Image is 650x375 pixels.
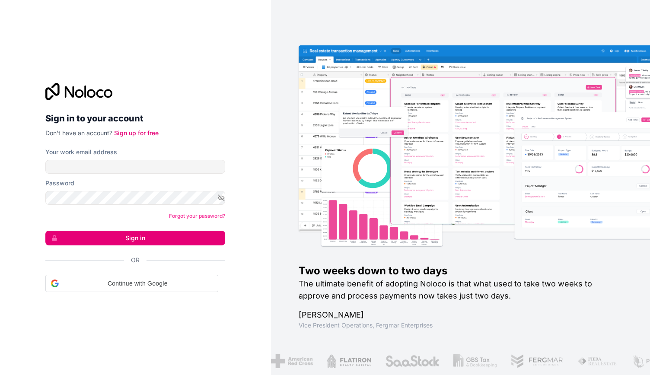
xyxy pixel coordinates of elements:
[299,278,622,302] h2: The ultimate benefit of adopting Noloco is that what used to take two weeks to approve and proces...
[577,354,617,368] img: /assets/fiera-fwj2N5v4.png
[45,275,218,292] div: Continue with Google
[270,354,312,368] img: /assets/american-red-cross-BAupjrZR.png
[299,321,622,330] h1: Vice President Operations , Fergmar Enterprises
[169,213,225,219] a: Forgot your password?
[510,354,563,368] img: /assets/fergmar-CudnrXN5.png
[131,256,140,264] span: Or
[45,148,117,156] label: Your work email address
[452,354,497,368] img: /assets/gbstax-C-GtDUiK.png
[45,231,225,245] button: Sign in
[45,160,225,174] input: Email address
[62,279,213,288] span: Continue with Google
[299,264,622,278] h1: Two weeks down to two days
[45,179,74,187] label: Password
[45,111,225,126] h2: Sign in to your account
[114,129,159,137] a: Sign up for free
[45,191,225,205] input: Password
[299,309,622,321] h1: [PERSON_NAME]
[326,354,371,368] img: /assets/flatiron-C8eUkumj.png
[45,129,112,137] span: Don't have an account?
[384,354,439,368] img: /assets/saastock-C6Zbiodz.png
